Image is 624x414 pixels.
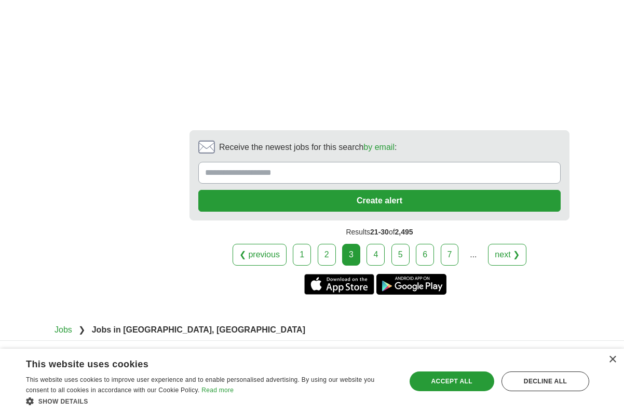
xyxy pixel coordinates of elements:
[26,396,395,406] div: Show details
[441,244,459,266] a: 7
[395,228,413,236] span: 2,495
[318,244,336,266] a: 2
[376,274,446,295] a: Get the Android app
[363,143,395,151] a: by email
[198,190,561,212] button: Create alert
[304,274,374,295] a: Get the iPhone app
[293,244,311,266] a: 1
[416,244,434,266] a: 6
[219,141,397,154] span: Receive the newest jobs for this search :
[78,325,85,334] span: ❯
[370,228,389,236] span: 21-30
[410,371,494,391] div: Accept all
[463,244,484,265] div: ...
[391,244,410,266] a: 5
[608,356,616,364] div: Close
[92,325,305,334] strong: Jobs in [GEOGRAPHIC_DATA], [GEOGRAPHIC_DATA]
[501,371,589,391] div: Decline all
[488,244,526,266] a: next ❯
[367,244,385,266] a: 4
[201,387,234,394] a: Read more, opens a new window
[26,355,369,370] div: This website uses cookies
[189,220,569,244] div: Results of
[342,244,360,266] div: 3
[38,398,88,405] span: Show details
[26,376,374,394] span: This website uses cookies to improve user experience and to enable personalised advertising. By u...
[55,325,72,334] a: Jobs
[233,244,287,266] a: ❮ previous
